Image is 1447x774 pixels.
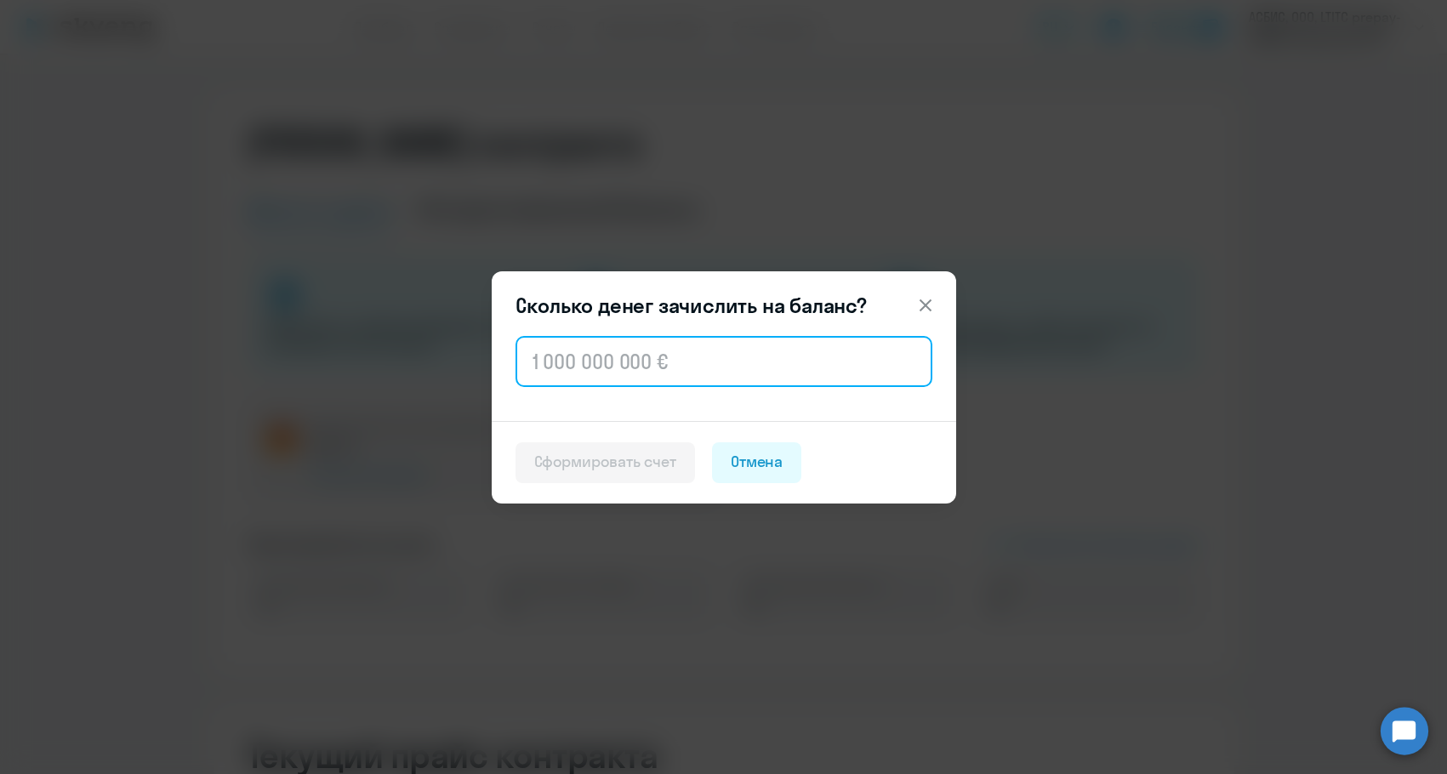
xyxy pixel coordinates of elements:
[712,442,802,483] button: Отмена
[516,336,932,387] input: 1 000 000 000 €
[492,292,956,319] header: Сколько денег зачислить на баланс?
[516,442,695,483] button: Сформировать счет
[731,451,783,473] div: Отмена
[534,451,676,473] div: Сформировать счет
